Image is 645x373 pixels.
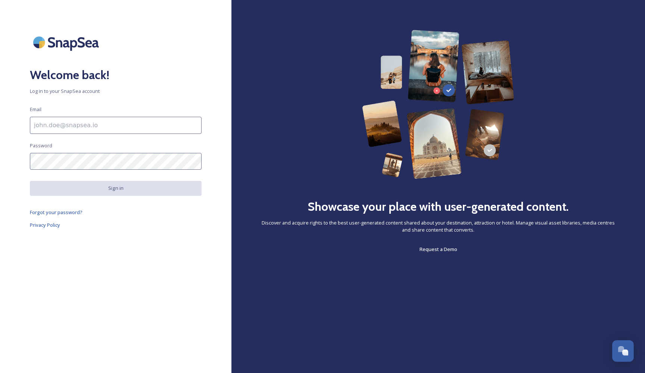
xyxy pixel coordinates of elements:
[612,340,634,362] button: Open Chat
[362,30,514,179] img: 63b42ca75bacad526042e722_Group%20154-p-800.png
[30,181,202,195] button: Sign in
[30,142,52,149] span: Password
[30,209,82,216] span: Forgot your password?
[420,245,457,254] a: Request a Demo
[261,219,615,233] span: Discover and acquire rights to the best user-generated content shared about your destination, att...
[30,220,202,229] a: Privacy Policy
[30,66,202,84] h2: Welcome back!
[308,198,569,216] h2: Showcase your place with user-generated content.
[30,88,202,95] span: Log in to your SnapSea account
[30,117,202,134] input: john.doe@snapsea.io
[30,222,60,228] span: Privacy Policy
[30,106,41,113] span: Email
[420,246,457,253] span: Request a Demo
[30,30,105,55] img: SnapSea Logo
[30,208,202,217] a: Forgot your password?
